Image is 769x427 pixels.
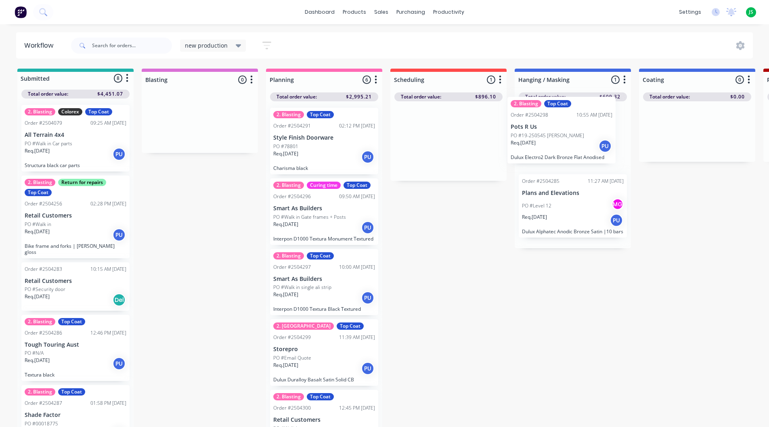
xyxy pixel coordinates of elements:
input: Enter column name… [145,75,225,84]
span: Total order value: [525,93,566,100]
span: Total order value: [401,93,441,100]
span: $4,451.07 [97,90,123,98]
span: 0 [238,75,247,84]
span: Total order value: [28,90,68,98]
input: Enter column name… [270,75,349,84]
span: new production [185,41,228,50]
span: Total order value: [277,93,317,100]
div: productivity [429,6,468,18]
div: Workflow [24,41,57,50]
span: 1 [611,75,620,84]
div: purchasing [392,6,429,18]
span: $2,995.21 [346,93,372,100]
div: products [339,6,370,18]
div: sales [370,6,392,18]
div: settings [675,6,705,18]
span: $609.32 [599,93,620,100]
div: Submitted [19,74,50,83]
span: $896.10 [475,93,496,100]
span: 1 [487,75,495,84]
span: 0 [735,75,744,84]
a: dashboard [301,6,339,18]
input: Enter column name… [394,75,474,84]
input: Enter column name… [518,75,598,84]
span: $0.00 [730,93,745,100]
input: Enter column name… [643,75,722,84]
input: Search for orders... [92,38,172,54]
span: JS [749,8,753,16]
img: Factory [15,6,27,18]
span: 8 [114,74,122,82]
span: 6 [362,75,371,84]
span: Total order value: [650,93,690,100]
